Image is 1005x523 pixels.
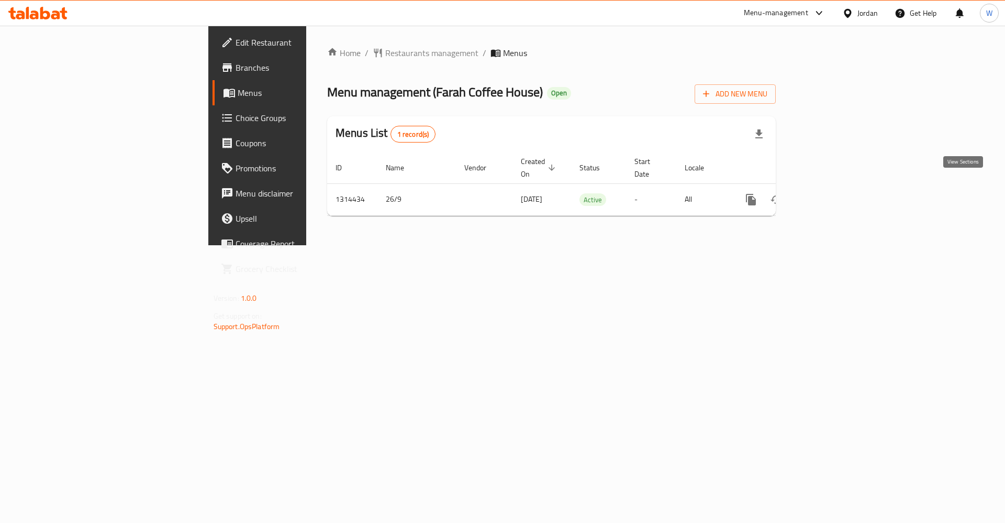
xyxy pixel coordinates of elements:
div: Active [579,193,606,206]
span: Choice Groups [236,112,368,124]
span: Add New Menu [703,88,767,101]
nav: breadcrumb [327,47,776,59]
li: / [483,47,486,59]
span: Name [386,161,418,174]
a: Choice Groups [213,105,376,130]
span: [DATE] [521,192,542,206]
div: Total records count [390,126,436,143]
th: Actions [730,152,847,184]
div: Menu-management [744,7,808,19]
div: Export file [746,122,772,147]
span: Promotions [236,162,368,175]
span: Menus [503,47,527,59]
span: Grocery Checklist [236,263,368,275]
button: Add New Menu [695,84,776,104]
span: Status [579,161,613,174]
button: more [739,187,764,212]
table: enhanced table [327,152,847,216]
a: Branches [213,55,376,80]
a: Menu disclaimer [213,181,376,206]
td: All [676,183,730,215]
span: 1 record(s) [391,129,435,139]
span: Coupons [236,137,368,149]
span: Open [547,89,571,97]
span: W [986,7,992,19]
span: Menu management ( Farah Coffee House ) [327,80,543,104]
span: Branches [236,61,368,74]
span: 1.0.0 [241,291,257,305]
span: Edit Restaurant [236,36,368,49]
span: Start Date [634,155,664,180]
a: Menus [213,80,376,105]
span: Coverage Report [236,237,368,250]
span: Restaurants management [385,47,478,59]
a: Grocery Checklist [213,256,376,281]
span: Created On [521,155,559,180]
span: Upsell [236,212,368,225]
span: ID [336,161,355,174]
td: - [626,183,676,215]
td: 26/9 [377,183,456,215]
div: Jordan [857,7,878,19]
span: Menu disclaimer [236,187,368,200]
a: Coverage Report [213,231,376,256]
a: Promotions [213,156,376,181]
span: Version: [214,291,239,305]
a: Support.OpsPlatform [214,320,280,333]
a: Upsell [213,206,376,231]
h2: Menus List [336,125,435,143]
span: Menus [238,86,368,99]
a: Restaurants management [373,47,478,59]
span: Locale [685,161,718,174]
span: Vendor [464,161,500,174]
a: Coupons [213,130,376,156]
a: Edit Restaurant [213,30,376,55]
div: Open [547,87,571,100]
span: Active [579,194,606,206]
button: Change Status [764,187,789,212]
span: Get support on: [214,309,262,323]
